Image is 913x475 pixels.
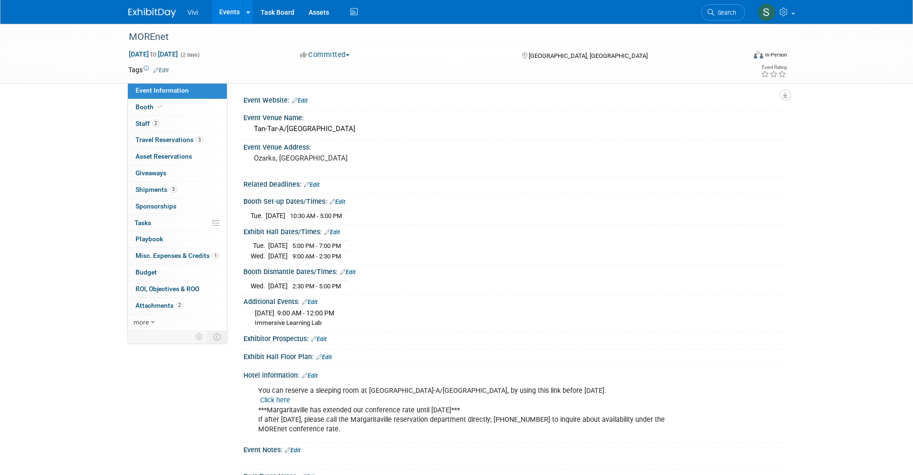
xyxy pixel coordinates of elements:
a: Edit [316,354,332,361]
a: Event Information [128,83,227,99]
div: Immersive Learning Lab [255,319,777,328]
a: Shipments3 [128,182,227,198]
a: Budget [128,265,227,281]
span: Shipments [136,186,177,193]
pre: Ozarks, [GEOGRAPHIC_DATA] [254,154,458,162]
td: Tags [128,65,169,75]
span: Asset Reservations [136,152,192,160]
a: Staff2 [128,116,227,132]
td: Wed. [251,281,268,291]
a: Asset Reservations [128,149,227,165]
a: Edit [304,181,320,188]
a: Edit [311,336,327,342]
td: Tue. [251,241,268,251]
a: Edit [285,447,301,454]
div: Tan-Tar-A/[GEOGRAPHIC_DATA] [251,122,777,136]
span: Attachments [136,302,183,309]
span: 5:00 PM - 7:00 PM [292,242,341,249]
td: Toggle Event Tabs [208,331,227,343]
span: Budget [136,268,157,276]
div: Event Rating [761,65,787,70]
a: Misc. Expenses & Credits1 [128,248,227,264]
a: ROI, Objectives & ROO [128,281,227,297]
div: Exhibitor Prospectus: [243,332,785,344]
a: Tasks [128,215,227,231]
a: Edit [324,229,340,236]
div: Event Venue Name: [243,111,785,123]
div: Event Format [689,49,787,64]
a: Edit [292,97,308,104]
div: Hotel information: [243,368,785,380]
td: Wed. [251,251,268,261]
div: Booth Dismantle Dates/Times: [243,265,785,277]
td: [DATE] [266,210,285,220]
span: 2 [176,302,183,309]
span: (2 days) [180,52,200,58]
span: ROI, Objectives & ROO [136,285,199,293]
a: Edit [340,269,356,275]
span: Playbook [136,235,163,243]
span: 2:30 PM - 5:00 PM [292,283,341,290]
div: Booth Set-up Dates/Times: [243,194,785,207]
a: Click here [260,396,290,404]
div: In-Person [765,51,787,58]
a: Edit [330,199,345,205]
span: 3 [196,136,203,143]
div: Exhibit Hall Floor Plan: [243,350,785,362]
img: ExhibitDay [128,8,176,18]
div: Event Website: [243,93,785,105]
span: 3 [170,186,177,193]
img: Sara Membreno [758,3,776,21]
span: Search [714,9,736,16]
a: Sponsorships [128,199,227,215]
span: Misc. Expenses & Credits [136,252,219,259]
span: [GEOGRAPHIC_DATA], [GEOGRAPHIC_DATA] [529,52,648,59]
a: more [128,314,227,331]
div: Exhibit Hall Dates/Times: [243,225,785,237]
span: 10:30 AM - 5:00 PM [290,212,342,219]
i: Booth reservation complete [158,104,163,109]
span: Booth [136,103,165,111]
span: [DATE] 9:00 AM - 12:00 PM [255,309,334,317]
img: Format-Inperson.png [754,51,763,58]
button: Committed [297,50,353,60]
span: Travel Reservations [136,136,203,143]
a: Edit [302,372,318,379]
a: Edit [153,67,169,74]
div: Event Notes: [243,443,785,455]
a: Attachments2 [128,298,227,314]
span: Event Information [136,86,189,94]
div: MOREnet [126,28,731,46]
span: [DATE] [DATE] [128,50,178,58]
a: Booth [128,99,227,115]
span: 1 [212,252,219,259]
span: Tasks [135,219,151,227]
a: Edit [302,299,318,305]
div: You can reserve a sleeping room at [GEOGRAPHIC_DATA]-A/[GEOGRAPHIC_DATA], by using this link befo... [252,381,680,438]
span: Staff [136,120,159,127]
div: Additional Events: [243,294,785,307]
span: 2 [152,120,159,127]
td: [DATE] [268,251,288,261]
a: Search [701,4,745,21]
span: Vivi [187,9,198,16]
a: Travel Reservations3 [128,132,227,148]
td: [DATE] [268,241,288,251]
span: Giveaways [136,169,166,177]
span: 9:00 AM - 2:30 PM [292,253,341,260]
span: more [134,318,149,326]
a: Playbook [128,231,227,247]
div: Related Deadlines: [243,177,785,190]
td: Tue. [251,210,266,220]
a: Giveaways [128,165,227,181]
td: Personalize Event Tab Strip [191,331,208,343]
span: to [149,50,158,58]
span: Sponsorships [136,202,176,210]
td: [DATE] [268,281,288,291]
div: Event Venue Address: [243,140,785,152]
